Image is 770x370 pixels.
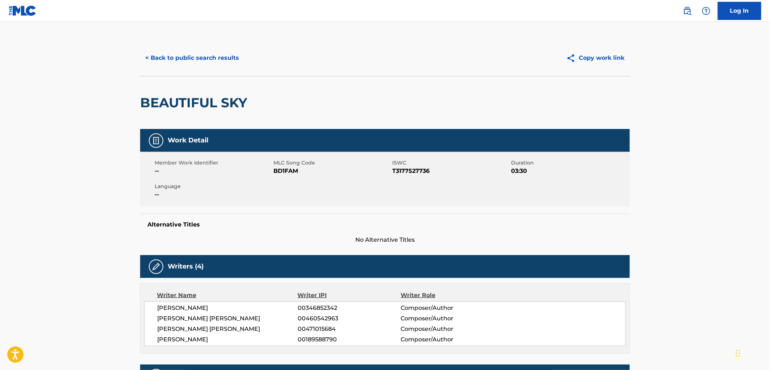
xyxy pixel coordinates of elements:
span: T3177527736 [392,167,509,175]
img: search [683,7,692,15]
iframe: Chat Widget [734,335,770,370]
img: MLC Logo [9,5,37,16]
span: Composer/Author [401,335,494,344]
span: ISWC [392,159,509,167]
span: -- [155,190,272,199]
div: Drag [736,342,740,364]
span: No Alternative Titles [140,236,630,244]
div: Writer Role [401,291,494,300]
button: Copy work link [561,49,630,67]
span: 00346852342 [298,304,401,312]
span: Composer/Author [401,304,494,312]
span: MLC Song Code [273,159,390,167]
span: 00189588790 [298,335,401,344]
span: 03:30 [511,167,628,175]
button: < Back to public search results [140,49,244,67]
h5: Work Detail [168,136,208,145]
h5: Writers (4) [168,262,204,271]
span: 00471015684 [298,325,401,333]
span: -- [155,167,272,175]
a: Public Search [680,4,695,18]
a: Log In [718,2,761,20]
span: BD1FAM [273,167,390,175]
h2: BEAUTIFUL SKY [140,95,251,111]
div: Writer Name [157,291,298,300]
img: Writers [152,262,160,271]
span: 00460542963 [298,314,401,323]
span: Language [155,183,272,190]
div: Help [699,4,713,18]
span: [PERSON_NAME] [PERSON_NAME] [157,325,298,333]
div: Writer IPI [298,291,401,300]
span: [PERSON_NAME] [157,304,298,312]
span: Member Work Identifier [155,159,272,167]
span: [PERSON_NAME] [157,335,298,344]
h5: Alternative Titles [147,221,623,228]
img: Work Detail [152,136,160,145]
span: Duration [511,159,628,167]
span: Composer/Author [401,325,494,333]
img: help [702,7,711,15]
span: Composer/Author [401,314,494,323]
img: Copy work link [566,54,579,63]
span: [PERSON_NAME] [PERSON_NAME] [157,314,298,323]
